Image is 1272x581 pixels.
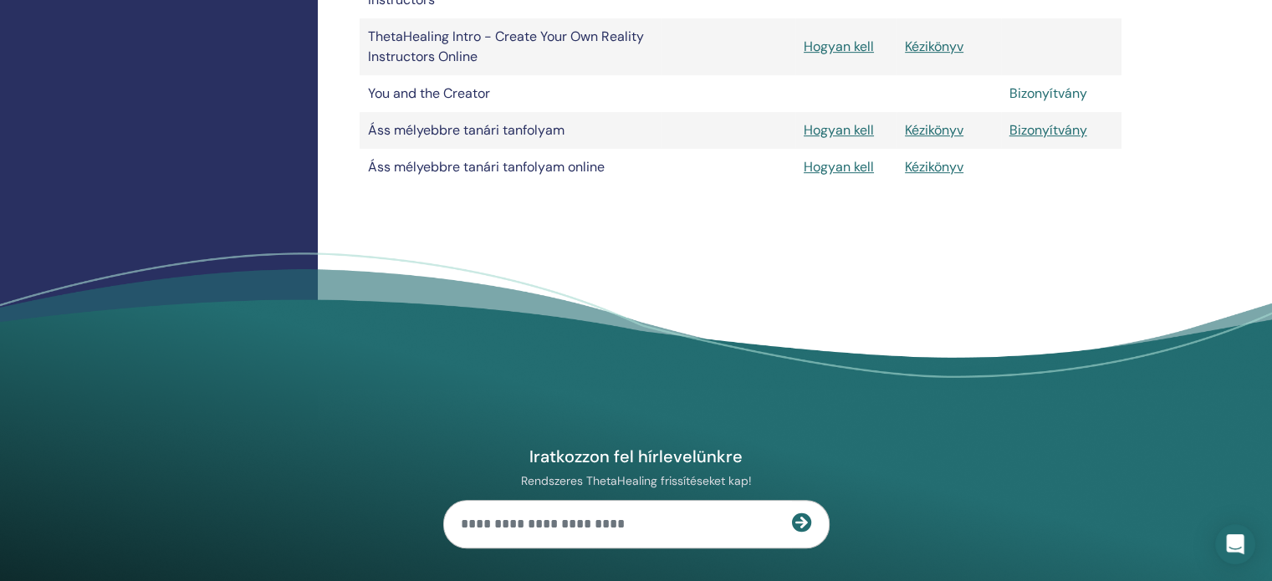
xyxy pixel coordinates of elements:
[1215,524,1255,564] div: Open Intercom Messenger
[804,38,874,55] a: Hogyan kell
[360,112,661,149] td: Áss mélyebbre tanári tanfolyam
[804,121,874,139] a: Hogyan kell
[905,121,963,139] a: Kézikönyv
[360,75,661,112] td: You and the Creator
[1009,84,1087,102] a: Bizonyítvány
[443,446,830,467] h4: Iratkozzon fel hírlevelünkre
[360,18,661,75] td: ThetaHealing Intro - Create Your Own Reality Instructors Online
[1009,121,1087,139] a: Bizonyítvány
[905,158,963,176] a: Kézikönyv
[905,38,963,55] a: Kézikönyv
[360,149,661,186] td: Áss mélyebbre tanári tanfolyam online
[443,473,830,488] p: Rendszeres ThetaHealing frissítéseket kap!
[804,158,874,176] a: Hogyan kell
